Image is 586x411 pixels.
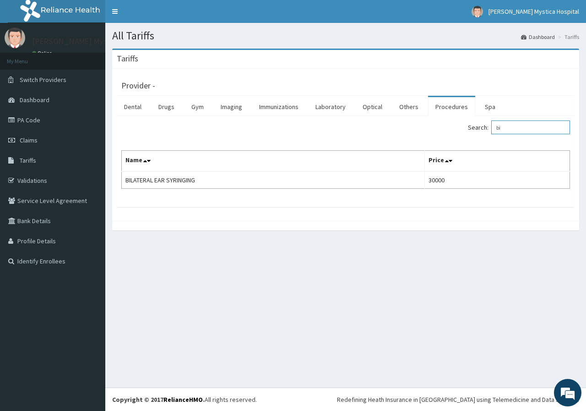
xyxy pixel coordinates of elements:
td: 30000 [424,171,570,189]
span: Claims [20,136,38,144]
a: Imaging [213,97,250,116]
img: User Image [472,6,483,17]
a: Procedures [428,97,475,116]
a: Laboratory [308,97,353,116]
input: Search: [491,121,570,134]
td: BILATERAL EAR SYRINGING [122,171,425,189]
span: [PERSON_NAME] Mystica Hospital [488,7,579,16]
a: Online [32,50,54,56]
a: Optical [355,97,390,116]
span: Switch Providers [20,76,66,84]
th: Price [424,151,570,172]
h3: Provider - [121,82,155,90]
h1: All Tariffs [112,30,579,42]
footer: All rights reserved. [105,388,586,411]
a: Gym [184,97,211,116]
a: Dental [117,97,149,116]
strong: Copyright © 2017 . [112,395,205,404]
div: Redefining Heath Insurance in [GEOGRAPHIC_DATA] using Telemedicine and Data Science! [337,395,579,404]
p: [PERSON_NAME] Mystica Hospital [32,37,153,45]
h3: Tariffs [117,55,138,63]
th: Name [122,151,425,172]
a: RelianceHMO [163,395,203,404]
a: Others [392,97,426,116]
a: Spa [477,97,503,116]
img: User Image [5,27,25,48]
label: Search: [468,121,570,134]
li: Tariffs [556,33,579,41]
span: Tariffs [20,156,36,164]
span: Dashboard [20,96,49,104]
a: Drugs [151,97,182,116]
a: Dashboard [521,33,555,41]
a: Immunizations [252,97,306,116]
